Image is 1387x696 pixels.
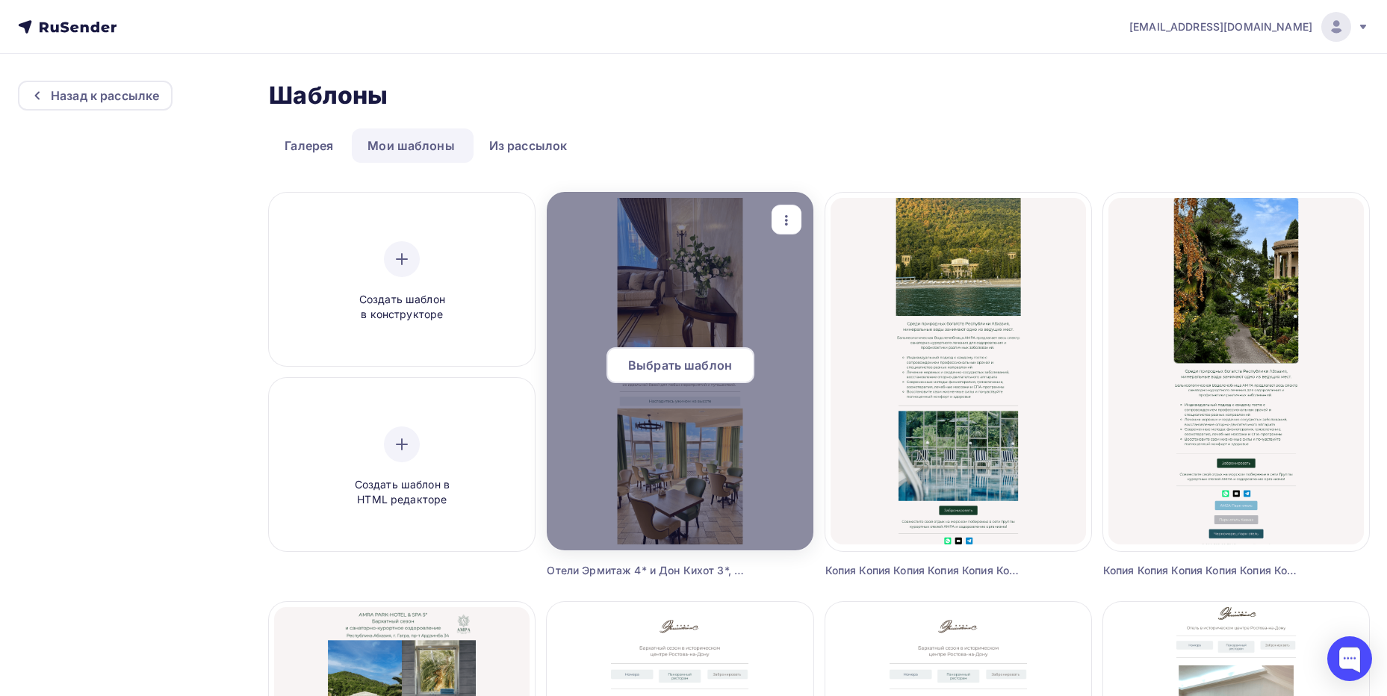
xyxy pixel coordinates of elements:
span: Создать шаблон в конструкторе [331,292,473,323]
a: Мои шаблоны [352,128,471,163]
span: Выбрать шаблон [628,356,732,374]
div: Отели Эрмитаж 4* и Дон Кихот 3*, г. [GEOGRAPHIC_DATA] [547,563,746,578]
div: Копия Копия Копия Копия Копия Копия Новая рассылка 1 [1103,563,1303,578]
div: Копия Копия Копия Копия Копия Копия Новая рассылка 1 [825,563,1025,578]
h2: Шаблоны [269,81,388,111]
a: Из рассылок [474,128,583,163]
a: [EMAIL_ADDRESS][DOMAIN_NAME] [1129,12,1369,42]
span: Создать шаблон в HTML редакторе [331,477,473,508]
a: Галерея [269,128,349,163]
span: [EMAIL_ADDRESS][DOMAIN_NAME] [1129,19,1312,34]
div: Назад к рассылке [51,87,159,105]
